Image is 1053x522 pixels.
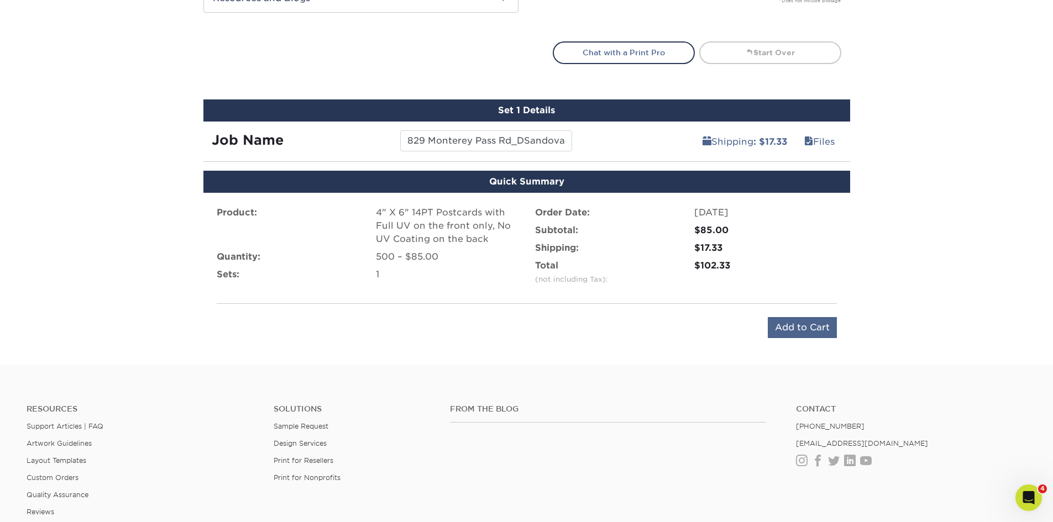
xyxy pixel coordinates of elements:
[535,241,579,255] label: Shipping:
[535,206,590,219] label: Order Date:
[212,132,284,148] strong: Job Name
[804,136,813,147] span: files
[27,404,257,414] h4: Resources
[274,456,333,465] a: Print for Resellers
[217,268,239,281] label: Sets:
[699,41,841,64] a: Start Over
[376,206,518,246] div: 4" X 6" 14PT Postcards with Full UV on the front only, No UV Coating on the back
[27,473,78,482] a: Custom Orders
[376,268,518,281] div: 1
[203,99,850,122] div: Set 1 Details
[796,422,865,430] a: [PHONE_NUMBER]
[3,488,94,518] iframe: Google Customer Reviews
[27,439,92,447] a: Artwork Guidelines
[535,259,608,286] label: Total
[694,224,837,237] div: $85.00
[703,136,711,147] span: shipping
[1038,484,1047,493] span: 4
[535,224,578,237] label: Subtotal:
[694,206,837,219] div: [DATE]
[694,259,837,272] div: $102.33
[768,317,837,338] input: Add to Cart
[274,439,327,447] a: Design Services
[796,439,928,447] a: [EMAIL_ADDRESS][DOMAIN_NAME]
[376,250,518,263] div: 500 – $85.00
[274,404,433,414] h4: Solutions
[27,456,86,465] a: Layout Templates
[450,404,766,414] h4: From the Blog
[753,136,787,147] b: : $17.33
[695,130,794,152] a: Shipping: $17.33
[553,41,695,64] a: Chat with a Print Pro
[400,130,572,151] input: Enter a job name
[1015,484,1042,511] iframe: Intercom live chat
[694,241,837,255] div: $17.33
[203,171,850,193] div: Quick Summary
[274,473,340,482] a: Print for Nonprofits
[217,206,257,219] label: Product:
[797,130,842,152] a: Files
[796,404,1026,414] a: Contact
[217,250,260,263] label: Quantity:
[27,422,103,430] a: Support Articles | FAQ
[274,422,328,430] a: Sample Request
[535,275,608,283] small: (not including Tax):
